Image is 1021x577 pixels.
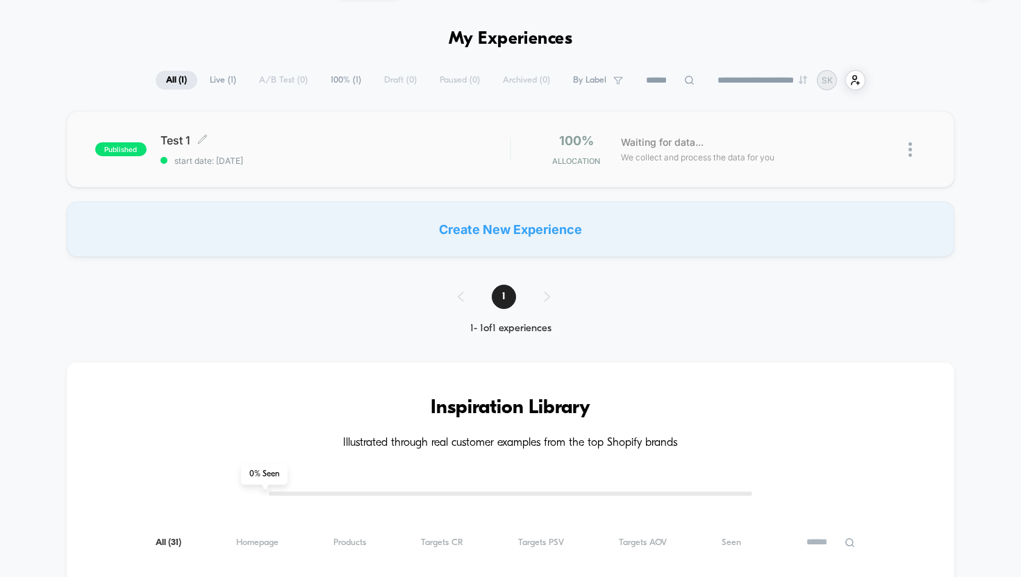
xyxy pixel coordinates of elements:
[333,537,366,548] span: Products
[160,133,510,147] span: Test 1
[362,267,394,283] div: Current time
[160,156,510,166] span: start date: [DATE]
[10,245,513,258] input: Seek
[199,71,247,90] span: Live ( 1 )
[621,135,704,150] span: Waiting for data...
[421,269,463,282] input: Volume
[908,142,912,157] img: close
[518,537,564,548] span: Targets PSV
[244,130,277,163] button: Play, NEW DEMO 2025-VEED.mp4
[108,437,913,450] h4: Illustrated through real customer examples from the top Shopify brands
[7,264,29,286] button: Play, NEW DEMO 2025-VEED.mp4
[621,151,774,164] span: We collect and process the data for you
[573,75,606,85] span: By Label
[722,537,741,548] span: Seen
[156,71,197,90] span: All ( 1 )
[559,133,594,148] span: 100%
[822,75,833,85] p: SK
[320,71,372,90] span: 100% ( 1 )
[95,142,147,156] span: published
[444,323,578,335] div: 1 - 1 of 1 experiences
[421,537,463,548] span: Targets CR
[799,76,807,84] img: end
[236,537,279,548] span: Homepage
[449,29,573,49] h1: My Experiences
[168,538,181,547] span: ( 31 )
[67,201,955,257] div: Create New Experience
[156,537,181,548] span: All
[241,464,288,485] span: 0 % Seen
[108,397,913,419] h3: Inspiration Library
[619,537,667,548] span: Targets AOV
[492,285,516,309] span: 1
[552,156,600,166] span: Allocation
